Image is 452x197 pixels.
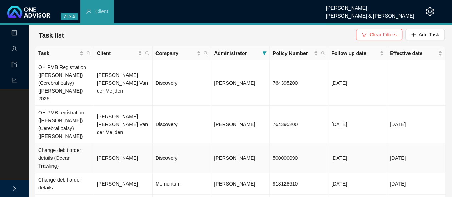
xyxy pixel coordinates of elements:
[35,173,94,195] td: Change debit order details
[419,31,439,39] span: Add Task
[95,9,108,14] span: Client
[35,46,94,60] th: Task
[153,60,211,106] td: Discovery
[321,51,325,55] span: search
[11,58,17,73] span: import
[387,106,446,143] td: [DATE]
[326,10,414,18] div: [PERSON_NAME] & [PERSON_NAME]
[35,143,94,173] td: Change debit order details (Ocean Trawling)
[319,48,327,59] span: search
[328,60,387,106] td: [DATE]
[270,60,328,106] td: 764395200
[153,173,211,195] td: Momentum
[153,106,211,143] td: Discovery
[39,32,64,39] span: Task list
[12,186,17,191] span: right
[94,143,153,173] td: [PERSON_NAME]
[328,173,387,195] td: [DATE]
[261,48,268,59] span: filter
[356,29,402,40] button: Clear Filters
[362,32,367,37] span: filter
[145,51,149,55] span: search
[262,51,267,55] span: filter
[35,60,94,106] td: OH PMB Registration ([PERSON_NAME]) (Cerebral palsy) ([PERSON_NAME]) 2025
[7,6,50,18] img: 2df55531c6924b55f21c4cf5d4484680-logo-light.svg
[97,49,136,57] span: Client
[204,51,208,55] span: search
[328,46,387,60] th: Follow up date
[214,49,259,57] span: Administrator
[94,60,153,106] td: [PERSON_NAME] [PERSON_NAME] Van der Meijden
[369,31,396,39] span: Clear Filters
[328,143,387,173] td: [DATE]
[11,27,17,41] span: profile
[214,155,255,161] span: [PERSON_NAME]
[387,143,446,173] td: [DATE]
[202,48,209,59] span: search
[270,173,328,195] td: 918128610
[214,181,255,187] span: [PERSON_NAME]
[326,2,414,10] div: [PERSON_NAME]
[426,7,434,16] span: setting
[61,13,78,20] span: v1.9.9
[214,122,255,127] span: [PERSON_NAME]
[331,49,378,57] span: Follow up date
[390,49,437,57] span: Effective date
[38,49,78,57] span: Task
[270,106,328,143] td: 764395200
[94,106,153,143] td: [PERSON_NAME] [PERSON_NAME] Van der Meijden
[144,48,151,59] span: search
[86,8,92,14] span: user
[94,173,153,195] td: [PERSON_NAME]
[270,143,328,173] td: 500000090
[155,49,195,57] span: Company
[11,74,17,88] span: line-chart
[94,46,153,60] th: Client
[405,29,445,40] button: Add Task
[85,48,92,59] span: search
[387,173,446,195] td: [DATE]
[270,46,328,60] th: Policy Number
[11,43,17,57] span: user
[411,32,416,37] span: plus
[328,106,387,143] td: [DATE]
[86,51,91,55] span: search
[153,143,211,173] td: Discovery
[273,49,312,57] span: Policy Number
[35,106,94,143] td: OH PMB registration ([PERSON_NAME]) (Cerebral palsy) ([PERSON_NAME])
[387,46,446,60] th: Effective date
[214,80,255,86] span: [PERSON_NAME]
[153,46,211,60] th: Company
